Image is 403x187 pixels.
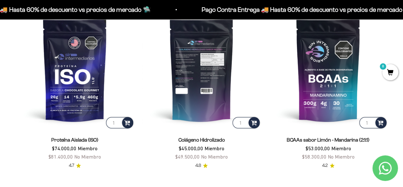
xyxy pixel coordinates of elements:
[322,162,335,169] a: 4.24.2 de 5.0 estrellas
[201,154,228,160] span: No Miembro
[179,145,203,151] span: $45.000,00
[51,137,98,143] a: Proteína Aislada (ISO)
[287,137,370,143] a: BCAAs sabor Limón - Mandarina (2:1:1)
[78,145,97,151] span: Miembro
[331,145,351,151] span: Miembro
[306,145,330,151] span: $53.000,00
[69,162,81,169] a: 4.74.7 de 5.0 estrellas
[74,154,101,160] span: No Miembro
[322,162,328,169] span: 4.2
[328,154,355,160] span: No Miembro
[382,69,398,76] a: 0
[302,154,327,160] span: $58.300,00
[69,162,74,169] span: 4.7
[142,10,261,130] img: Colágeno Hidrolizado
[178,137,225,143] a: Colágeno Hidrolizado
[379,63,387,70] mark: 0
[52,145,76,151] span: $74.000,00
[195,162,208,169] a: 4.84.8 de 5.0 estrellas
[195,162,201,169] span: 4.8
[205,145,224,151] span: Miembro
[48,154,73,160] span: $81.400,00
[175,154,200,160] span: $49.500,00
